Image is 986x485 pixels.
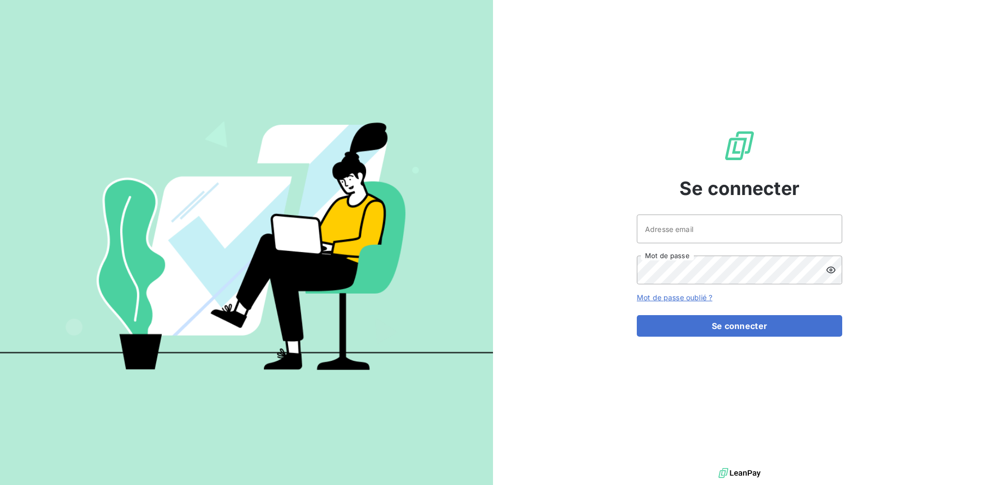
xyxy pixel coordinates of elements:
[718,465,761,481] img: logo
[637,215,842,243] input: placeholder
[723,129,756,162] img: Logo LeanPay
[637,315,842,337] button: Se connecter
[637,293,712,302] a: Mot de passe oublié ?
[679,174,800,202] span: Se connecter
